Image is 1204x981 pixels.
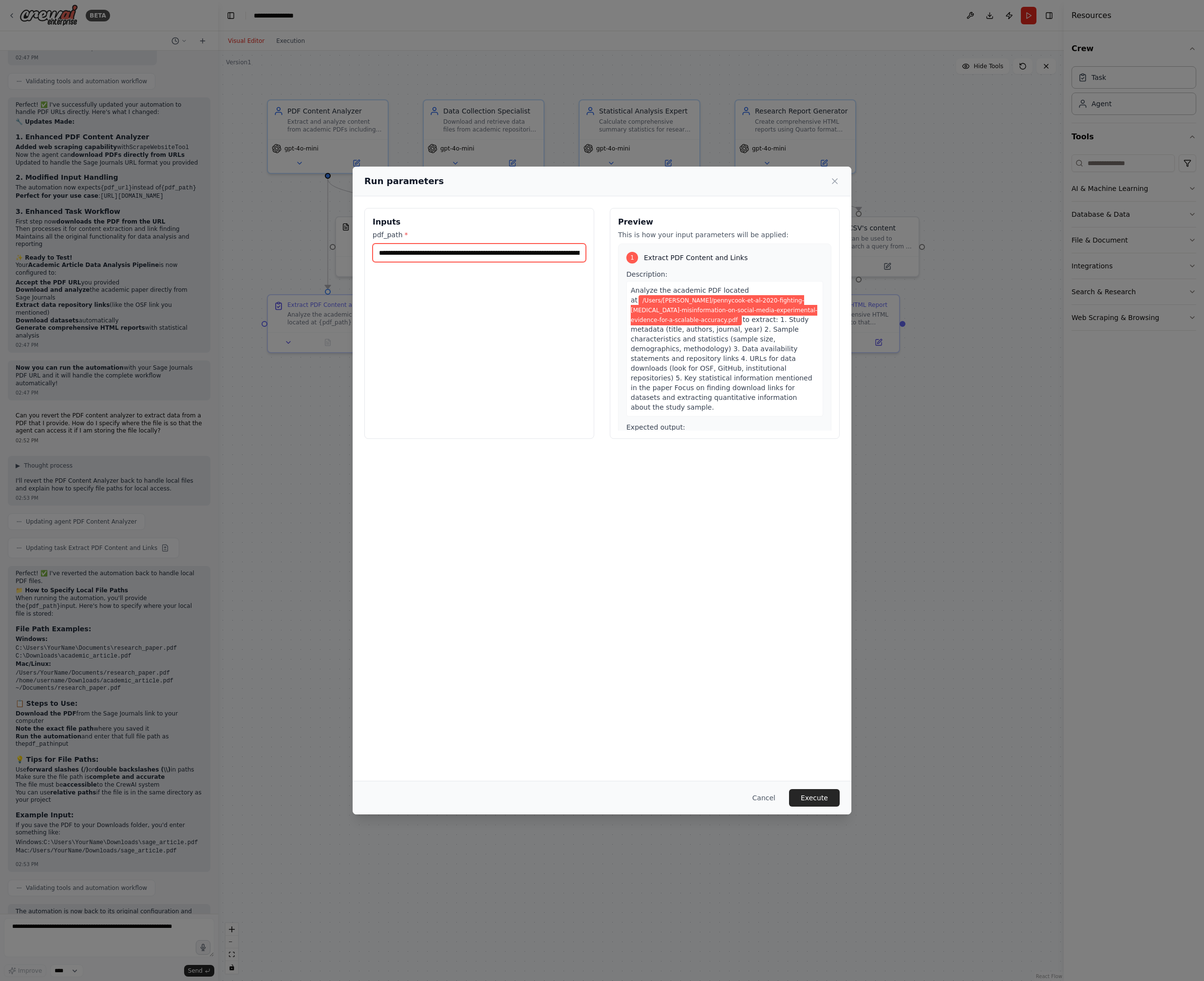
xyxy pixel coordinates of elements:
[626,423,685,431] span: Expected output:
[626,252,638,264] div: 1
[618,216,831,228] h3: Preview
[789,789,840,807] button: Execute
[626,270,667,278] span: Description:
[618,230,831,240] p: This is how your input parameters will be applied:
[631,286,749,304] span: Analyze the academic PDF located at
[644,253,748,263] span: Extract PDF Content and Links
[631,295,817,325] span: Variable: pdf_path
[373,230,586,240] label: pdf_path
[745,789,783,807] button: Cancel
[373,216,586,228] h3: Inputs
[364,174,444,188] h2: Run parameters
